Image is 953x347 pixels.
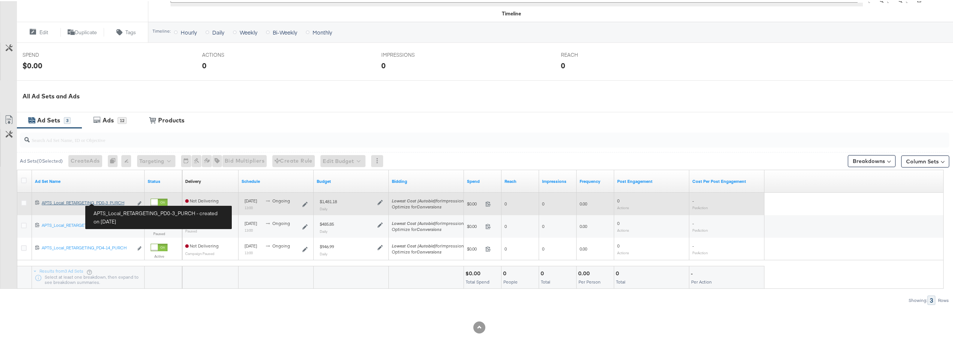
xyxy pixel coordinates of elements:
em: Lowest Cost (Autobid) [392,197,436,202]
span: SPEND [23,50,79,57]
span: $0.00 [467,200,482,205]
span: 0 [504,245,507,250]
a: Shows when your Ad Set is scheduled to deliver. [242,177,311,183]
sub: 13:00 [245,249,253,254]
span: Tags [125,28,136,35]
input: Search Ad Set Name, ID or Objective [30,128,862,143]
div: Ad Sets [37,115,60,124]
span: - [692,219,694,225]
div: 0 [503,269,509,276]
div: 3 [64,116,71,123]
span: $0.00 [467,245,482,250]
span: [DATE] [245,219,257,225]
div: 0 [541,269,546,276]
a: The average cost per action related to your Page's posts as a result of your ad. [692,177,761,183]
span: 0 [542,245,544,250]
div: 0 [616,269,621,276]
span: Monthly [313,27,332,35]
span: People [503,278,518,284]
span: 0 [504,200,507,205]
span: 0.00 [580,222,587,228]
span: Not Delivering [185,197,219,202]
div: Ad Sets ( 0 Selected) [20,157,63,163]
div: 0 [561,59,565,70]
a: Your Ad Set name. [35,177,142,183]
span: for Impressions [392,242,466,247]
a: The total amount spent to date. [467,177,498,183]
span: Not Delivering [185,242,219,247]
a: The average number of times your ad was served to each person. [580,177,611,183]
div: Products [158,115,184,124]
div: APTS_Local_RETARGETING_PD0-3_PURCH [42,199,133,205]
span: ongoing [272,219,290,225]
div: 0 [381,59,386,70]
span: Not Delivering [185,219,219,225]
em: Conversions [417,203,441,208]
a: The number of times your ad was served. On mobile apps an ad is counted as served the first time ... [542,177,574,183]
label: Paused [151,230,168,235]
div: $1,481.18 [320,198,337,204]
sub: Per Action [692,227,708,231]
a: The number of actions related to your Page's posts as a result of your ad. [617,177,686,183]
sub: 13:00 [245,227,253,231]
sub: Campaign Paused [185,250,214,255]
span: Bi-Weekly [273,27,297,35]
span: ongoing [272,197,290,202]
button: Breakdowns [848,154,896,166]
sub: Paused [185,228,197,232]
sub: Actions [617,249,629,254]
span: for Impressions [392,219,466,225]
label: Active [151,253,168,258]
div: APTS_Local_RETARGETING_PD4-14_PURCH [42,244,133,250]
sub: Daily [320,250,328,255]
sub: Campaign Paused [185,205,214,210]
span: 0 [542,200,544,205]
em: Lowest Cost (Autobid) [392,242,436,247]
button: Column Sets [901,154,949,166]
div: Timeline: [152,27,171,33]
div: 0 [108,154,121,166]
div: $946.99 [320,243,334,249]
div: 0 [202,59,207,70]
span: [DATE] [245,197,257,202]
span: Edit [39,28,48,35]
span: Per Person [578,278,601,284]
span: Total [616,278,625,284]
span: Total [541,278,550,284]
div: $0.00 [465,269,483,276]
span: Hourly [181,27,197,35]
div: $0.00 [23,59,42,70]
span: ACTIONS [202,50,258,57]
sub: Daily [320,228,328,232]
div: Optimize for [392,203,466,209]
div: Optimize for [392,248,466,254]
span: $0.00 [467,222,482,228]
span: 0 [504,222,507,228]
span: Daily [212,27,224,35]
span: Duplicate [75,28,97,35]
a: APTS_Local_RETARGETING_PD8-14_PURCH [42,221,133,229]
div: APTS_Local_RETARGETING_PD8-14_PURCH [42,221,133,227]
button: Tags [104,27,148,36]
span: for Impressions [392,197,466,202]
span: - [692,242,694,247]
em: Conversions [417,248,441,253]
span: 0 [542,222,544,228]
span: 0 [617,219,619,225]
button: Edit [17,27,60,36]
span: Per Action [691,278,712,284]
sub: Actions [617,227,629,231]
a: APTS_Local_RETARGETING_PD4-14_PURCH [42,244,133,252]
span: Weekly [240,27,257,35]
span: REACH [561,50,617,57]
span: 0 [617,197,619,202]
button: Duplicate [60,27,104,36]
span: IMPRESSIONS [381,50,438,57]
label: Active [151,208,168,213]
div: Rows [938,297,949,302]
a: Shows the current budget of Ad Set. [317,177,386,183]
sub: Per Action [692,204,708,209]
span: - [692,197,694,202]
a: Shows the current state of your Ad Set. [148,177,179,183]
div: 12 [118,116,127,123]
